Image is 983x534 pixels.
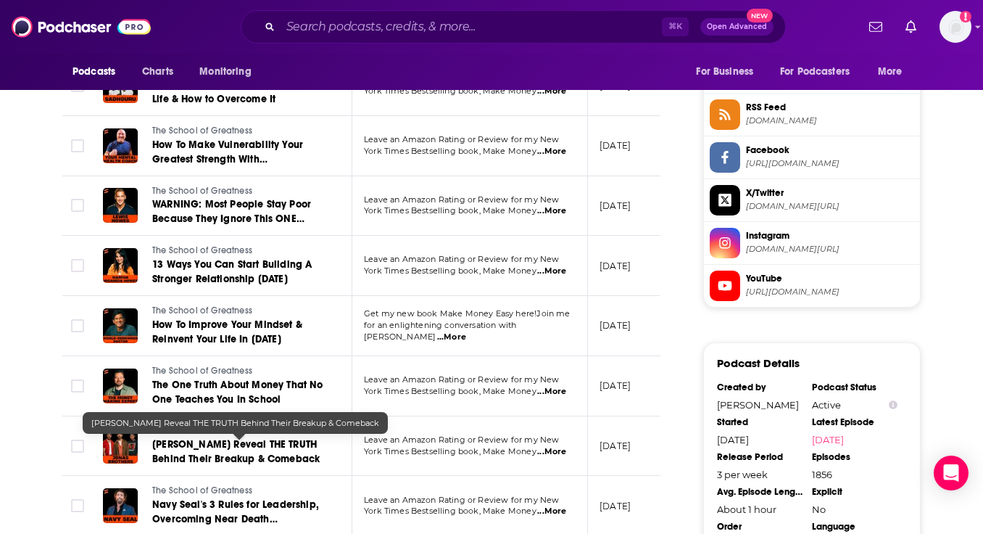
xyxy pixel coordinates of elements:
[152,366,252,376] span: The School of Greatness
[746,115,914,126] span: feeds.simplecast.com
[152,379,323,406] span: The One Truth About Money That No One Teaches You In School
[364,446,536,456] span: York Times Bestselling book, Make Money
[71,499,84,512] span: Toggle select row
[710,228,914,258] a: Instagram[DOMAIN_NAME][URL]
[152,78,326,107] a: The REAL Reason You're Unhappy In Life & How to Overcome It
[812,469,897,480] div: 1856
[152,438,320,465] span: [PERSON_NAME] Reveal THE TRUTH Behind Their Breakup & Comeback
[934,456,969,490] div: Open Intercom Messenger
[746,287,914,297] span: https://www.youtube.com/@lewishowes
[152,245,252,255] span: The School of Greatness
[152,185,326,198] a: The School of Greatness
[152,365,326,378] a: The School of Greatness
[364,86,536,96] span: York Times Bestselling book, Make Money
[142,62,173,82] span: Charts
[812,486,897,498] div: Explicit
[868,58,921,86] button: open menu
[199,62,251,82] span: Monitoring
[71,79,84,92] span: Toggle select row
[746,158,914,169] span: https://www.facebook.com/lewishowes
[600,200,631,212] p: [DATE]
[747,9,773,22] span: New
[364,266,536,276] span: York Times Bestselling book, Make Money
[686,58,771,86] button: open menu
[152,126,252,136] span: The School of Greatness
[771,58,871,86] button: open menu
[717,399,802,411] div: [PERSON_NAME]
[746,201,914,212] span: twitter.com/LewisHowes
[600,260,631,272] p: [DATE]
[889,400,897,411] button: Show Info
[717,504,802,515] div: About 1 hour
[707,23,767,30] span: Open Advanced
[152,498,326,527] a: Navy Seal's 3 Rules for Leadership, Overcoming Near Death Experiences & Breaking The Victim Menta...
[600,500,631,512] p: [DATE]
[152,318,326,347] a: How To Improve Your Mindset & Reinvent Your Life In [DATE]
[717,382,802,393] div: Created by
[437,332,466,343] span: ...More
[812,504,897,515] div: No
[133,58,182,86] a: Charts
[812,521,897,533] div: Language
[152,305,326,318] a: The School of Greatness
[717,469,802,480] div: 3 per week
[746,186,914,200] span: X/Twitter
[71,139,84,152] span: Toggle select row
[152,305,252,316] span: The School of Greatness
[537,86,566,97] span: ...More
[696,62,753,82] span: For Business
[940,11,971,43] span: Logged in as myatrousis
[364,205,536,215] span: York Times Bestselling book, Make Money
[364,435,559,445] span: Leave an Amazon Rating or Review for my New
[537,146,566,157] span: ...More
[900,15,922,39] a: Show notifications dropdown
[152,319,302,345] span: How To Improve Your Mindset & Reinvent Your Life In [DATE]
[152,125,326,138] a: The School of Greatness
[863,15,888,39] a: Show notifications dropdown
[189,58,270,86] button: open menu
[364,254,559,264] span: Leave an Amazon Rating or Review for my New
[940,11,971,43] button: Show profile menu
[152,438,326,467] a: [PERSON_NAME] Reveal THE TRUTH Behind Their Breakup & Comeback
[746,101,914,114] span: RSS Feed
[152,78,322,105] span: The REAL Reason You're Unhappy In Life & How to Overcome It
[537,205,566,217] span: ...More
[281,15,662,38] input: Search podcasts, credits, & more...
[152,138,326,167] a: How To Make Vulnerability Your Greatest Strength With [PERSON_NAME]
[364,495,559,505] span: Leave an Amazon Rating or Review for my New
[710,99,914,130] a: RSS Feed[DOMAIN_NAME]
[960,11,971,22] svg: Add a profile image
[780,62,850,82] span: For Podcasters
[717,486,802,498] div: Avg. Episode Length
[940,11,971,43] img: User Profile
[812,399,897,411] div: Active
[600,139,631,152] p: [DATE]
[710,142,914,173] a: Facebook[URL][DOMAIN_NAME]
[71,199,84,212] span: Toggle select row
[812,451,897,463] div: Episodes
[152,485,252,496] span: The School of Greatness
[364,308,571,319] span: Get my new book Make Money Easy here!Join me
[717,356,800,370] h3: Podcast Details
[812,382,897,393] div: Podcast Status
[537,386,566,398] span: ...More
[71,319,84,332] span: Toggle select row
[364,146,536,156] span: York Times Bestselling book, Make Money
[746,272,914,285] span: YouTube
[710,185,914,215] a: X/Twitter[DOMAIN_NAME][URL]
[746,144,914,157] span: Facebook
[152,186,252,196] span: The School of Greatness
[12,13,151,41] a: Podchaser - Follow, Share and Rate Podcasts
[91,418,379,428] span: [PERSON_NAME] Reveal THE TRUTH Behind Their Breakup & Comeback
[152,378,326,407] a: The One Truth About Money That No One Teaches You In School
[878,62,903,82] span: More
[717,416,802,428] div: Started
[152,139,303,180] span: How To Make Vulnerability Your Greatest Strength With [PERSON_NAME]
[600,440,631,452] p: [DATE]
[152,258,312,285] span: 13 Ways You Can Start Building A Stronger Relationship [DATE]
[152,198,311,239] span: WARNING: Most People Stay Poor Because They Ignore This ONE Law...
[364,134,559,144] span: Leave an Amazon Rating or Review for my New
[364,374,559,385] span: Leave an Amazon Rating or Review for my New
[152,245,326,258] a: The School of Greatness
[537,266,566,277] span: ...More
